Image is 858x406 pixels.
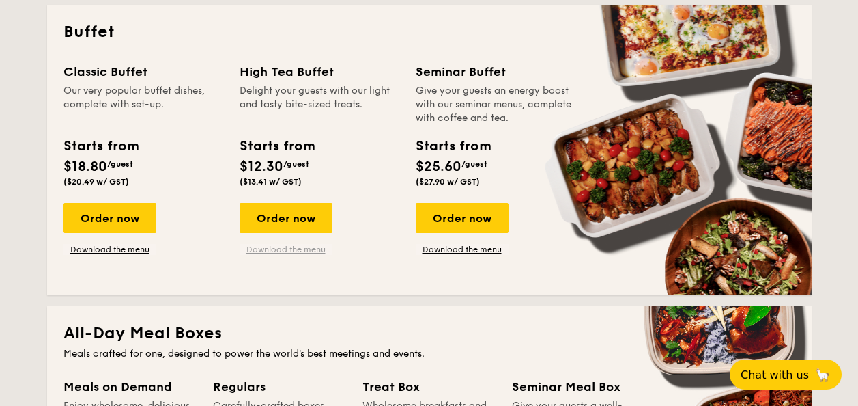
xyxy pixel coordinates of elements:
[416,177,480,187] span: ($27.90 w/ GST)
[240,84,399,125] div: Delight your guests with our light and tasty bite-sized treats.
[63,323,795,344] h2: All-Day Meal Boxes
[63,21,795,43] h2: Buffet
[63,377,197,396] div: Meals on Demand
[461,159,487,169] span: /guest
[107,159,133,169] span: /guest
[63,84,223,125] div: Our very popular buffet dishes, complete with set-up.
[240,203,332,233] div: Order now
[283,159,309,169] span: /guest
[240,159,283,175] span: $12.30
[63,136,138,157] div: Starts from
[240,177,302,187] span: ($13.41 w/ GST)
[240,244,332,255] a: Download the menu
[63,347,795,361] div: Meals crafted for one, designed to power the world's best meetings and events.
[63,177,129,187] span: ($20.49 w/ GST)
[416,244,509,255] a: Download the menu
[416,203,509,233] div: Order now
[741,368,809,381] span: Chat with us
[814,367,831,383] span: 🦙
[362,377,496,396] div: Treat Box
[416,62,575,81] div: Seminar Buffet
[416,84,575,125] div: Give your guests an energy boost with our seminar menus, complete with coffee and tea.
[730,360,842,390] button: Chat with us🦙
[63,159,107,175] span: $18.80
[213,377,346,396] div: Regulars
[416,136,490,157] div: Starts from
[416,159,461,175] span: $25.60
[63,62,223,81] div: Classic Buffet
[63,203,156,233] div: Order now
[512,377,645,396] div: Seminar Meal Box
[240,136,314,157] div: Starts from
[240,62,399,81] div: High Tea Buffet
[63,244,156,255] a: Download the menu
